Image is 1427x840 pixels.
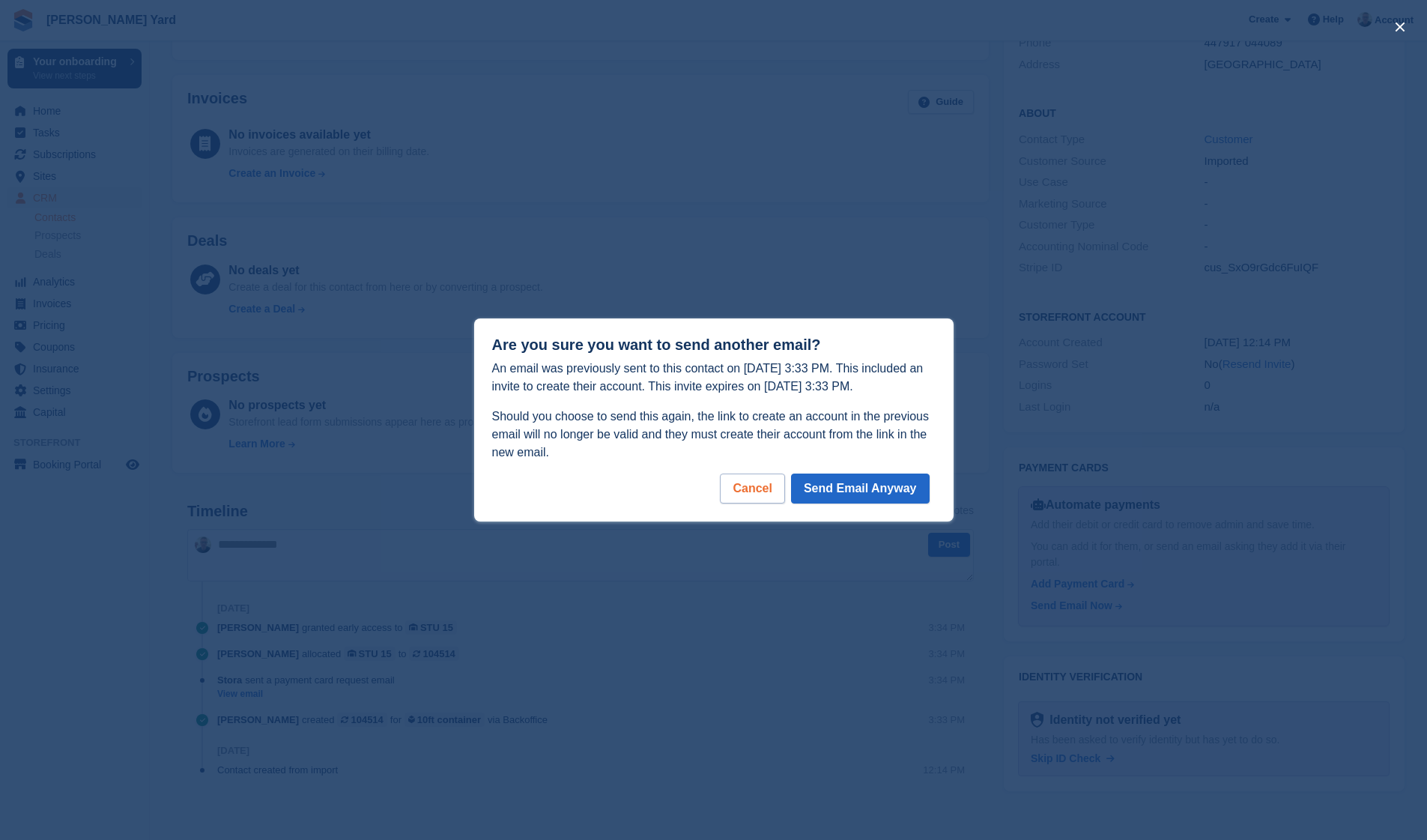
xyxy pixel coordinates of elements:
p: Should you choose to send this again, the link to create an account in the previous email will no... [492,408,936,462]
button: Send Email Anyway [791,474,930,504]
button: close [1388,15,1412,39]
p: An email was previously sent to this contact on [DATE] 3:33 PM. This included an invite to create... [492,360,936,396]
h1: Are you sure you want to send another email? [492,336,936,354]
div: Cancel [720,474,784,504]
